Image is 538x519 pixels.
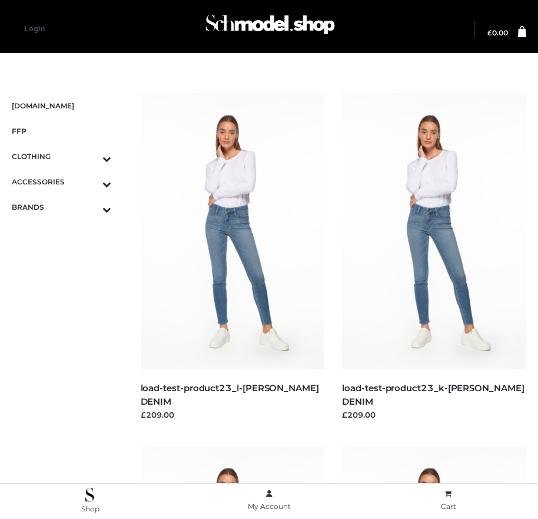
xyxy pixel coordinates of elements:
span: .Shop [79,504,99,513]
a: £0.00 [487,29,508,37]
span: [DOMAIN_NAME] [12,99,111,113]
span: FFP [12,124,111,138]
a: [DOMAIN_NAME] [12,93,111,118]
span: Cart [441,502,456,511]
a: load-test-product23_k-[PERSON_NAME] DENIM [342,382,524,407]
a: load-test-product23_l-[PERSON_NAME] DENIM [141,382,319,407]
a: My Account [180,487,359,514]
img: Schmodel Admin 964 [202,6,338,48]
span: My Account [248,502,291,511]
a: Cart [358,487,538,514]
a: Schmodel Admin 964 [200,10,338,48]
a: CLOTHINGToggle Submenu [12,144,111,169]
button: Toggle Submenu [70,194,111,220]
a: ACCESSORIESToggle Submenu [12,169,111,194]
a: FFP [12,118,111,144]
a: Login [24,24,45,33]
div: £209.00 [342,409,526,421]
span: ACCESSORIES [12,175,111,189]
span: £ [487,28,492,37]
bdi: 0.00 [487,28,508,37]
span: CLOTHING [12,150,111,163]
div: £209.00 [141,409,325,421]
button: Toggle Submenu [70,144,111,169]
a: BRANDSToggle Submenu [12,194,111,220]
span: BRANDS [12,200,111,214]
button: Toggle Submenu [70,169,111,194]
img: .Shop [85,488,94,502]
